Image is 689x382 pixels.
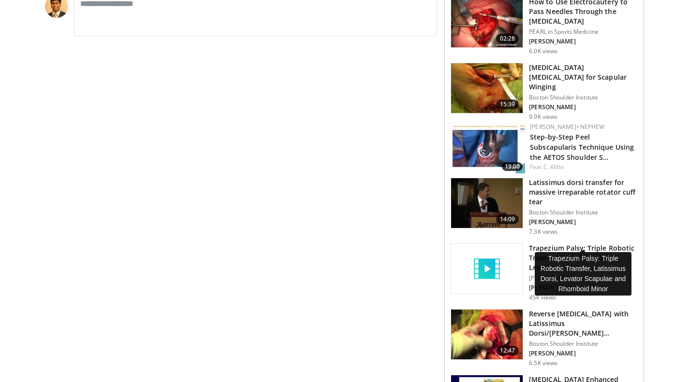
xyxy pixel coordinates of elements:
img: video_placeholder_short.svg [451,244,523,294]
a: Trapezium Palsy: Triple Robotic Transfer, Latissimus Dorsi, Levator … [PERSON_NAME] [PERSON_NAME]... [451,243,638,301]
span: 14:09 [496,214,519,224]
p: 9.9K views [529,113,557,121]
p: 6.5K views [529,359,557,367]
span: 15:39 [496,99,519,109]
p: 7.3K views [529,228,557,236]
p: [PERSON_NAME] [529,218,638,226]
img: warner_3.png.150x105_q85_crop-smart_upscale.jpg [451,178,523,228]
p: Boston Shoulder Institute [529,340,638,348]
a: Step-by-Step Peel Subscapularis Technique Using the AETOS Shoulder S… [530,132,634,162]
span: 02:28 [496,34,519,43]
p: 6.0K views [529,47,557,55]
p: [PERSON_NAME] [529,38,638,45]
p: Boston Shoulder Institute [529,94,638,101]
div: Trapezium Palsy: Triple Robotic Transfer, Latissimus Dorsi, Levator Scapulae and Rhomboid Minor [535,252,631,296]
a: 15:39 [MEDICAL_DATA] [MEDICAL_DATA] for Scapular Winging Boston Shoulder Institute [PERSON_NAME] ... [451,63,638,121]
span: 12:47 [496,346,519,355]
a: C. Klifto [543,163,564,171]
p: [PERSON_NAME] [529,350,638,357]
img: 325697_0000_1.png.150x105_q85_crop-smart_upscale.jpg [451,310,523,360]
a: 14:09 Latissimus dorsi transfer for massive irreparable rotator cuff tear Boston Shoulder Institu... [451,178,638,236]
p: 454 views [529,294,556,301]
a: 19:00 [453,123,525,173]
p: Boston Shoulder Institute [529,209,638,216]
p: [PERSON_NAME] [529,103,638,111]
p: PEARL in Sports Medicine [529,28,638,36]
img: b20f33db-e2ef-4fba-9ed7-2022b8b6c9a2.150x105_q85_crop-smart_upscale.jpg [453,123,525,173]
h3: Latissimus dorsi transfer for massive irreparable rotator cuff tear [529,178,638,207]
p: [PERSON_NAME] [529,284,638,292]
h3: Trapezium Palsy: Triple Robotic Transfer, Latissimus Dorsi, Levator … [529,243,638,272]
p: [PERSON_NAME] [529,274,638,282]
a: 12:47 Reverse [MEDICAL_DATA] with Latissimus Dorsi/[PERSON_NAME]… Boston Shoulder Institute [PERS... [451,309,638,367]
h3: [MEDICAL_DATA] [MEDICAL_DATA] for Scapular Winging [529,63,638,92]
span: 19:00 [502,162,523,171]
img: 10487_3.png.150x105_q85_crop-smart_upscale.jpg [451,63,523,113]
a: [PERSON_NAME]+Nephew [530,123,604,131]
h3: Reverse [MEDICAL_DATA] with Latissimus Dorsi/[PERSON_NAME]… [529,309,638,338]
div: Feat. [530,163,636,171]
